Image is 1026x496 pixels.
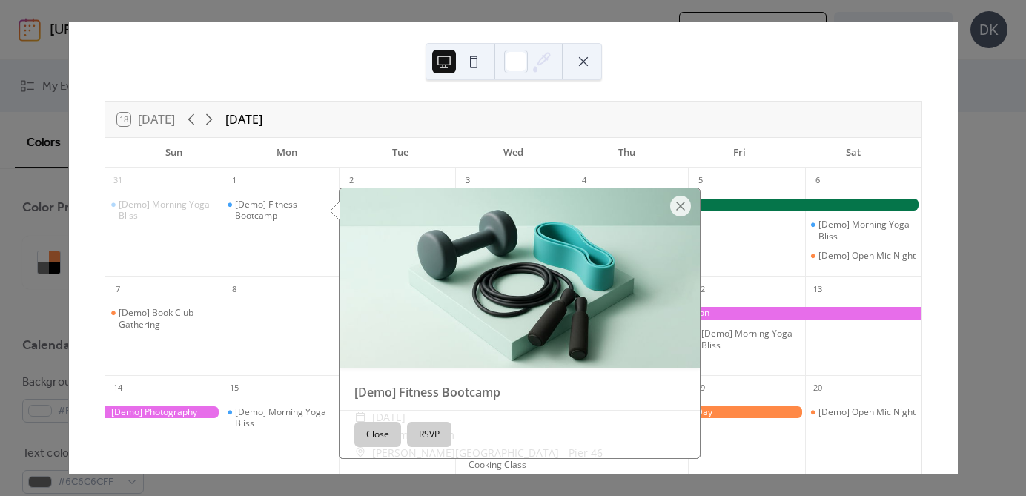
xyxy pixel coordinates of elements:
div: [Demo] Open Mic Night [805,406,921,418]
button: Close [354,422,401,447]
div: Thu [570,138,684,168]
div: [Demo] Morning Yoga Bliss [805,219,921,242]
div: 12 [692,281,709,297]
div: [Demo] Fitness Bootcamp [340,383,700,401]
div: [Demo] Fitness Bootcamp [222,199,338,222]
div: 13 [810,281,826,297]
div: 1 [226,173,242,189]
div: ​ [354,409,366,426]
span: [DATE] [372,409,406,426]
div: [Demo] Photography Exhibition [572,307,921,320]
div: [Demo] Book Club Gathering [105,307,222,330]
div: 31 [110,173,126,189]
div: [Demo] Book Club Gathering [119,307,216,330]
div: Mon [231,138,344,168]
div: [Demo] Open Mic Night [818,406,916,418]
div: Wed [457,138,570,168]
div: [Demo] Photography Exhibition [105,406,222,419]
div: [Demo] Morning Yoga Bliss [701,328,798,351]
div: 14 [110,380,126,397]
div: Fri [684,138,797,168]
div: 8 [226,281,242,297]
div: 6 [810,173,826,189]
div: [Demo] Morning Yoga Bliss [688,328,804,351]
div: Sat [796,138,910,168]
div: [DATE] [225,110,262,128]
div: 4 [576,173,592,189]
div: [Demo] Open Mic Night [818,250,916,262]
div: [Demo] Family Fun Fair [572,199,921,211]
div: 15 [226,380,242,397]
div: [Demo] Morning Yoga Bliss [105,199,222,222]
div: [Demo] Morning Yoga Bliss [235,406,332,429]
div: Tue [343,138,457,168]
div: 20 [810,380,826,397]
div: 5 [692,173,709,189]
div: [Demo] Open Mic Night [805,250,921,262]
div: 3 [460,173,476,189]
div: [Demo] Morning Yoga Bliss [818,219,916,242]
div: Sun [117,138,231,168]
div: [Demo] Morning Yoga Bliss [222,406,338,429]
div: 7 [110,281,126,297]
button: RSVP [407,422,451,447]
div: 2 [343,173,360,189]
div: [Demo] Fitness Bootcamp [235,199,332,222]
div: [Demo] Morning Yoga Bliss [119,199,216,222]
div: 19 [692,380,709,397]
